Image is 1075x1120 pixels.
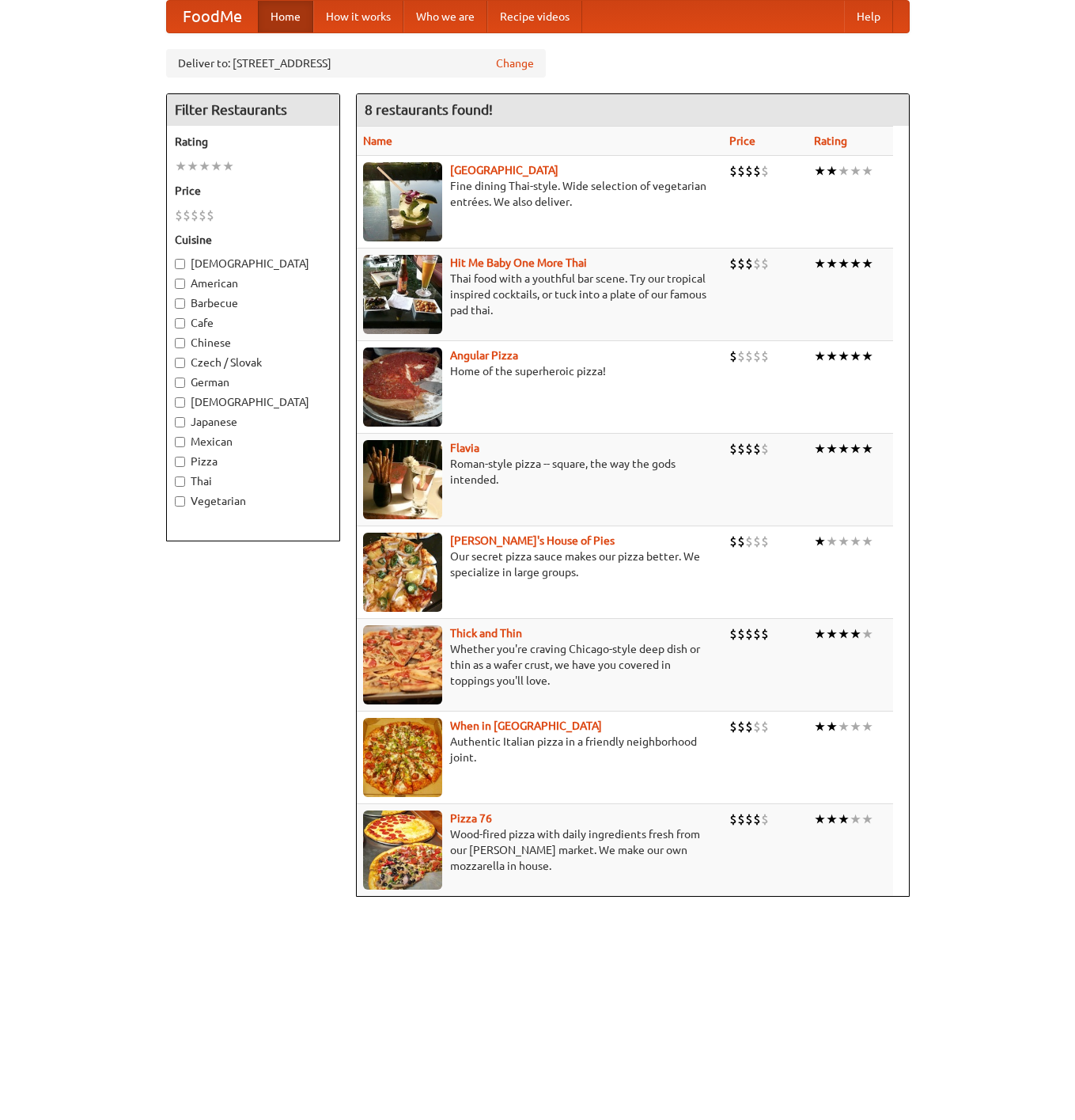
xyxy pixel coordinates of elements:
[850,533,861,550] li: ★
[861,255,873,272] li: ★
[814,347,826,365] li: ★
[838,811,850,828] li: ★
[175,493,331,509] label: Vegetarian
[814,718,826,735] li: ★
[363,641,717,689] p: Whether you're craving Chicago-style deep dish or thin as a wafer crust, we have you covered in t...
[450,442,479,454] a: Flavia
[363,811,442,890] img: pizza76.jpg
[175,378,185,388] input: German
[187,158,199,175] li: ★
[814,440,826,457] li: ★
[753,347,761,365] li: $
[729,440,737,457] li: $
[175,434,331,450] label: Mexican
[814,811,826,828] li: ★
[729,718,737,735] li: $
[191,207,199,224] li: $
[363,363,717,379] p: Home of the superheroic pizza!
[175,358,185,368] input: Czech / Slovak
[761,533,769,550] li: $
[363,178,717,210] p: Fine dining Thai-style. Wide selection of vegetarian entrées. We also deliver.
[850,625,861,643] li: ★
[761,255,769,272] li: $
[175,259,185,269] input: [DEMOGRAPHIC_DATA]
[850,440,861,457] li: ★
[737,718,745,735] li: $
[761,811,769,828] li: $
[175,275,331,291] label: American
[313,1,403,32] a: How it works
[737,533,745,550] li: $
[210,158,222,175] li: ★
[363,826,717,874] p: Wood-fired pizza with daily ingredients fresh from our [PERSON_NAME] market. We make our own mozz...
[761,625,769,643] li: $
[729,135,755,147] a: Price
[745,811,753,828] li: $
[363,162,442,241] img: satay.jpg
[450,256,587,269] a: Hit Me Baby One More Thai
[363,625,442,704] img: thick.jpg
[175,295,331,311] label: Barbecue
[363,135,392,147] a: Name
[167,1,258,32] a: FoodMe
[745,718,753,735] li: $
[450,812,492,825] a: Pizza 76
[175,414,331,430] label: Japanese
[175,457,185,467] input: Pizza
[838,255,850,272] li: ★
[729,811,737,828] li: $
[403,1,487,32] a: Who we are
[826,162,838,180] li: ★
[175,279,185,289] input: American
[175,476,185,487] input: Thai
[363,734,717,765] p: Authentic Italian pizza in a friendly neighborhood joint.
[175,394,331,410] label: [DEMOGRAPHIC_DATA]
[745,440,753,457] li: $
[861,625,873,643] li: ★
[487,1,582,32] a: Recipe videos
[850,255,861,272] li: ★
[826,811,838,828] li: ★
[206,207,214,224] li: $
[838,625,850,643] li: ★
[450,349,518,362] a: Angular Pizza
[838,718,850,735] li: ★
[175,496,185,507] input: Vegetarian
[838,162,850,180] li: ★
[222,158,234,175] li: ★
[814,625,826,643] li: ★
[175,256,331,271] label: [DEMOGRAPHIC_DATA]
[450,719,602,732] a: When in [GEOGRAPHIC_DATA]
[737,625,745,643] li: $
[861,440,873,457] li: ★
[861,718,873,735] li: ★
[844,1,893,32] a: Help
[175,397,185,408] input: [DEMOGRAPHIC_DATA]
[729,347,737,365] li: $
[745,533,753,550] li: $
[450,627,522,640] b: Thick and Thin
[814,533,826,550] li: ★
[729,255,737,272] li: $
[761,347,769,365] li: $
[175,437,185,447] input: Mexican
[761,718,769,735] li: $
[450,534,615,547] a: [PERSON_NAME]'s House of Pies
[199,207,206,224] li: $
[729,162,737,180] li: $
[826,440,838,457] li: ★
[737,255,745,272] li: $
[258,1,313,32] a: Home
[761,440,769,457] li: $
[745,255,753,272] li: $
[826,625,838,643] li: ★
[729,533,737,550] li: $
[365,102,493,117] ng-pluralize: 8 restaurants found!
[737,811,745,828] li: $
[175,298,185,309] input: Barbecue
[753,625,761,643] li: $
[175,355,331,370] label: Czech / Slovak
